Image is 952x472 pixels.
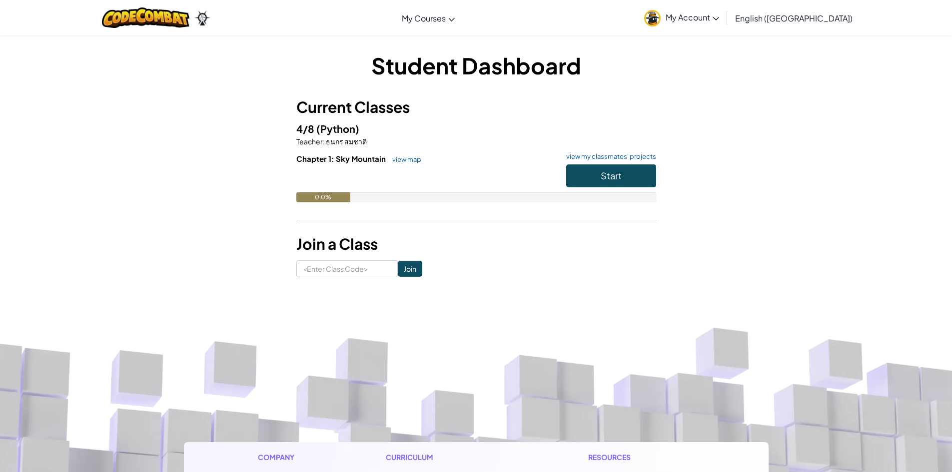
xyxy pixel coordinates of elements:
[296,260,398,277] input: <Enter Class Code>
[296,233,656,255] h3: Join a Class
[325,137,367,146] span: ธนกร สมชาติ
[666,12,719,22] span: My Account
[316,122,359,135] span: (Python)
[296,137,323,146] span: Teacher
[397,4,460,31] a: My Courses
[402,13,446,23] span: My Courses
[194,10,210,25] img: Ozaria
[102,7,189,28] img: CodeCombat logo
[296,192,350,202] div: 0.0%
[296,96,656,118] h3: Current Classes
[561,153,656,160] a: view my classmates' projects
[730,4,858,31] a: English ([GEOGRAPHIC_DATA])
[258,452,304,463] h1: Company
[601,170,622,181] span: Start
[323,137,325,146] span: :
[639,2,724,33] a: My Account
[296,122,316,135] span: 4/8
[644,10,661,26] img: avatar
[566,164,656,187] button: Start
[296,50,656,81] h1: Student Dashboard
[386,452,507,463] h1: Curriculum
[735,13,853,23] span: English ([GEOGRAPHIC_DATA])
[588,452,695,463] h1: Resources
[296,154,387,163] span: Chapter 1: Sky Mountain
[398,261,422,277] input: Join
[387,155,421,163] a: view map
